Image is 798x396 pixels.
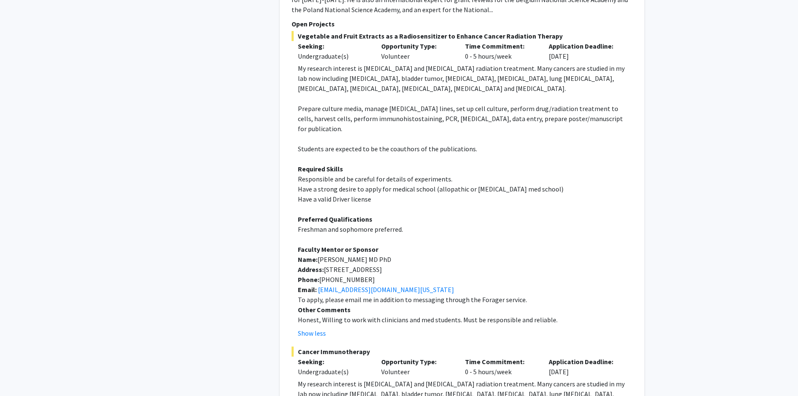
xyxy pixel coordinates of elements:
span: Freshman and sophomore preferred. [298,225,403,233]
p: Time Commitment: [465,41,536,51]
div: 0 - 5 hours/week [459,357,542,377]
span: My research interest is [MEDICAL_DATA] and [MEDICAL_DATA] radiation treatment. Many cancers are s... [298,64,625,93]
p: Opportunity Type: [381,41,452,51]
strong: Preferred Qualifications [298,215,372,223]
span: Honest, Willing to work with clinicians and med students. Must be responsible and reliable. [298,316,558,324]
button: Show less [298,328,326,338]
p: Seeking: [298,41,369,51]
div: Undergraduate(s) [298,51,369,61]
p: Opportunity Type: [381,357,452,367]
p: Seeking: [298,357,369,367]
div: 0 - 5 hours/week [459,41,542,61]
strong: Other Comments [298,305,351,314]
iframe: Chat [6,358,36,390]
span: Prepare culture media, manage [MEDICAL_DATA] lines, set up cell culture, perform drug/radiation t... [298,104,623,133]
p: Application Deadline: [549,41,620,51]
p: Open Projects [292,19,633,29]
span: Students are expected to be the coauthors of the publications. [298,145,477,153]
p: To apply, please email me in addition to messaging through the Forager service. [298,295,633,305]
span: Responsible and be careful for details of experiments. [298,175,452,183]
div: Volunteer [375,41,459,61]
strong: Address: [298,265,324,274]
strong: Phone: [298,275,319,284]
div: Undergraduate(s) [298,367,369,377]
div: [DATE] [542,357,626,377]
strong: Faculty Mentor or Sponsor [298,245,378,254]
span: [STREET_ADDRESS] [324,265,382,274]
p: Application Deadline: [549,357,620,367]
strong: Email: [298,285,317,294]
p: Time Commitment: [465,357,536,367]
div: Volunteer [375,357,459,377]
span: Vegetable and Fruit Extracts as a Radiosensitizer to Enhance Cancer Radiation Therapy [292,31,633,41]
span: Cancer Immunotherapy [292,347,633,357]
strong: Required Skills [298,165,343,173]
a: [EMAIL_ADDRESS][DOMAIN_NAME][US_STATE] [318,285,454,294]
strong: Name: [298,255,318,264]
span: [PERSON_NAME] MD PhD [318,255,391,264]
span: Have a valid Driver license [298,195,371,203]
div: [DATE] [542,41,626,61]
span: Have a strong desire to apply for medical school (allopathic or [MEDICAL_DATA] med school) [298,185,563,193]
span: [PHONE_NUMBER] [319,275,375,284]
